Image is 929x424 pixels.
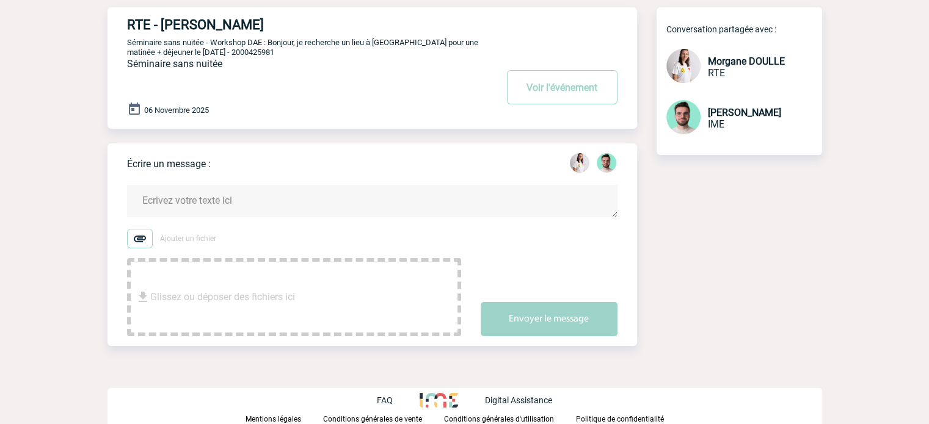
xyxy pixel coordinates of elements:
[485,395,552,405] p: Digital Assistance
[708,67,725,79] span: RTE
[666,24,822,34] p: Conversation partagée avec :
[570,153,589,175] div: Morgane DOULLE
[576,412,683,424] a: Politique de confidentialité
[150,267,295,328] span: Glissez ou déposer des fichiers ici
[246,412,323,424] a: Mentions légales
[708,56,785,67] span: Morgane DOULLE
[444,415,554,423] p: Conditions générales d'utilisation
[127,58,222,70] span: Séminaire sans nuitée
[127,17,460,32] h4: RTE - [PERSON_NAME]
[444,412,576,424] a: Conditions générales d'utilisation
[481,302,618,336] button: Envoyer le message
[323,412,444,424] a: Conditions générales de vente
[420,393,457,408] img: http://www.idealmeetingsevents.fr/
[144,106,209,115] span: 06 Novembre 2025
[576,415,664,423] p: Politique de confidentialité
[377,395,393,405] p: FAQ
[666,100,701,134] img: 121547-2.png
[570,153,589,173] img: 130205-0.jpg
[597,153,616,173] img: 121547-2.png
[708,107,781,118] span: [PERSON_NAME]
[160,234,216,243] span: Ajouter un fichier
[127,158,211,170] p: Écrire un message :
[597,153,616,175] div: Benjamin ROLAND
[708,118,724,130] span: IME
[246,415,301,423] p: Mentions légales
[127,38,478,57] span: Séminaire sans nuitée - Workshop DAE : Bonjour, je recherche un lieu à [GEOGRAPHIC_DATA] pour une...
[136,290,150,304] img: file_download.svg
[377,393,420,405] a: FAQ
[323,415,422,423] p: Conditions générales de vente
[666,49,701,83] img: 130205-0.jpg
[507,70,618,104] button: Voir l'événement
